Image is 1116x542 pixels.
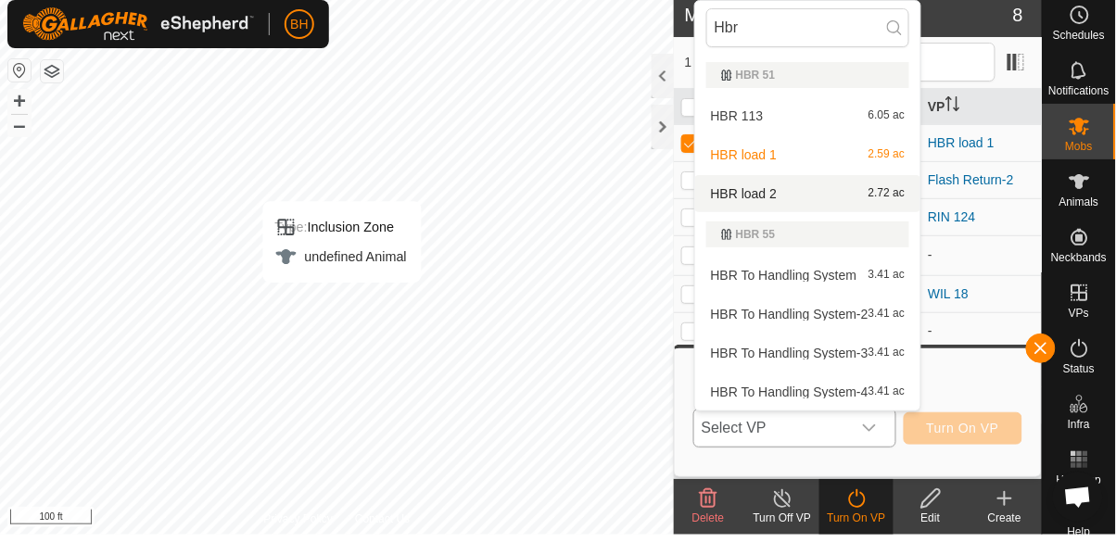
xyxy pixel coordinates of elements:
[711,276,857,289] span: HBR To Handling System
[1066,148,1093,159] span: Mobs
[745,517,819,534] div: Turn Off VP
[1069,315,1089,326] span: VPs
[711,393,869,406] span: HBR To Handling System-4
[685,60,771,80] span: 1 selected
[945,107,960,121] p-sorticon: Activate to sort
[819,517,894,534] div: Turn On VP
[869,315,905,328] span: 3.41 ac
[1051,259,1107,271] span: Neckbands
[711,195,778,208] span: HBR load 2
[274,223,406,246] div: Inclusion Zone
[928,180,1014,195] a: Flash Return-2
[721,77,895,88] div: HBR 51
[869,354,905,367] span: 3.41 ac
[869,156,905,169] span: 2.59 ac
[920,320,1042,357] td: -
[706,16,910,55] input: Search
[711,315,869,328] span: HBR To Handling System-2
[928,143,995,158] a: HBR load 1
[920,243,1042,283] td: -
[968,517,1042,534] div: Create
[695,342,921,379] li: HBR To Handling System-3
[290,22,308,42] span: BH
[920,96,1042,132] th: VP
[695,144,921,181] li: HBR load 1
[695,62,921,418] ul: Option List
[1013,8,1023,36] span: 8
[904,420,1022,452] button: Turn On VP
[1053,479,1103,529] a: Open chat
[869,393,905,406] span: 3.41 ac
[927,428,999,443] span: Turn On VP
[1068,426,1090,437] span: Infra
[721,236,895,247] div: HBR 55
[711,117,764,130] span: HBR 113
[695,105,921,142] li: HBR 113
[41,68,63,90] button: Map Layers
[694,417,851,454] span: Select VP
[263,518,333,535] a: Privacy Policy
[274,253,406,275] div: undefined Animal
[8,67,31,89] button: Reset Map
[869,195,905,208] span: 2.72 ac
[1053,37,1105,48] span: Schedules
[711,156,778,169] span: HBR load 1
[1057,482,1102,493] span: Heatmap
[928,294,969,309] a: WIL 18
[8,121,31,144] button: –
[685,11,1013,33] h2: Mobs
[869,276,905,289] span: 3.41 ac
[22,15,254,48] img: Gallagher Logo
[869,117,905,130] span: 6.05 ac
[1049,93,1110,104] span: Notifications
[695,264,921,301] li: HBR To Handling System
[8,97,31,120] button: +
[695,381,921,418] li: HBR To Handling System-4
[355,518,410,535] a: Contact Us
[1059,204,1099,215] span: Animals
[711,354,869,367] span: HBR To Handling System-3
[692,519,725,532] span: Delete
[894,517,968,534] div: Edit
[1063,371,1095,382] span: Status
[695,303,921,340] li: HBR To Handling System-2
[851,417,888,454] div: dropdown trigger
[928,217,975,232] a: RIN 124
[695,183,921,220] li: HBR load 2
